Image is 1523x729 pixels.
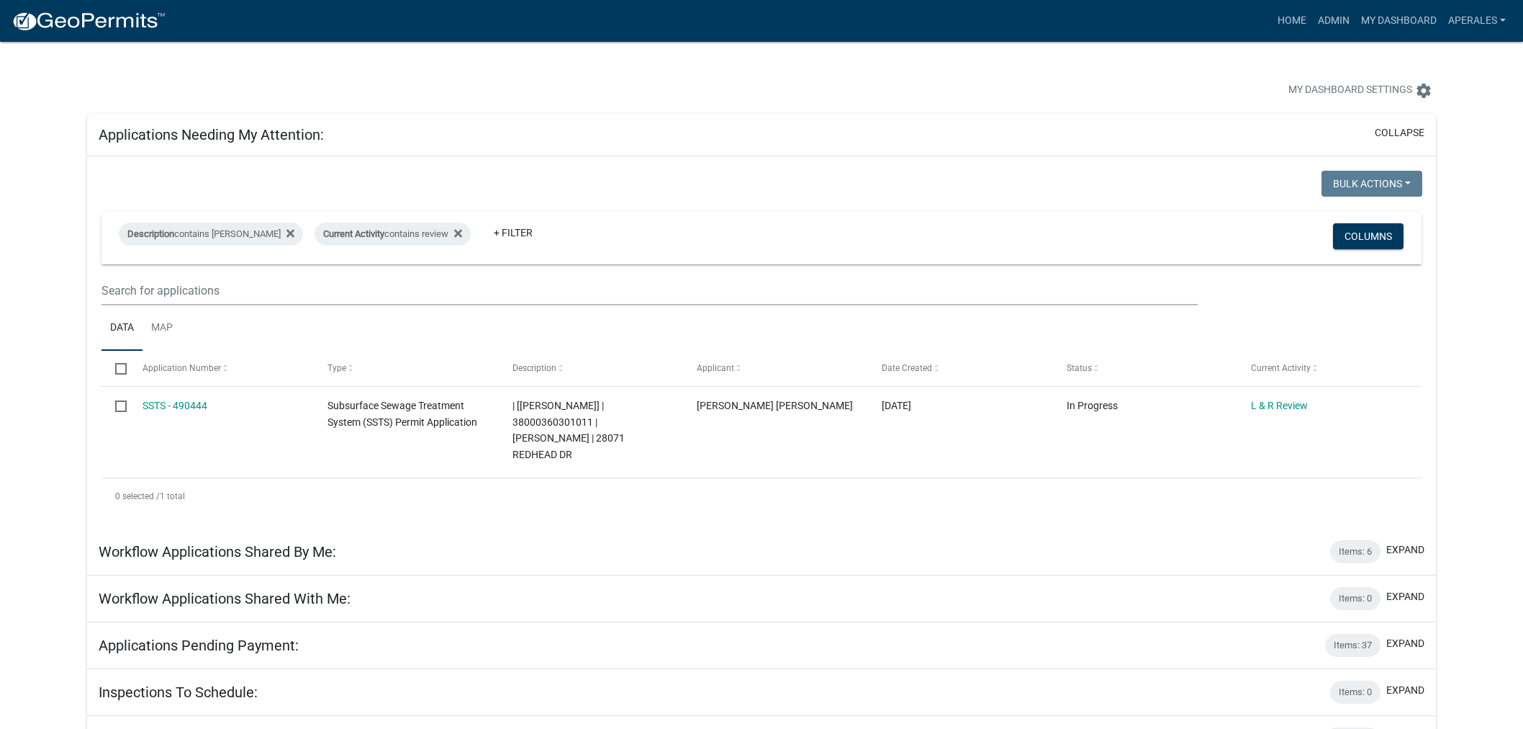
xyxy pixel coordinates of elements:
[101,305,143,352] a: Data
[99,590,351,607] h5: Workflow Applications Shared With Me:
[1333,223,1404,249] button: Columns
[323,228,384,239] span: Current Activity
[115,491,160,501] span: 0 selected /
[1288,82,1412,99] span: My Dashboard Settings
[1325,634,1380,657] div: Items: 37
[129,351,314,385] datatable-header-cell: Application Number
[143,305,181,352] a: Map
[882,400,911,411] span: 10/09/2025
[1355,7,1442,35] a: My Dashboard
[882,363,932,373] span: Date Created
[99,543,336,560] h5: Workflow Applications Shared By Me:
[314,351,499,385] datatable-header-cell: Type
[1386,542,1424,558] button: expand
[143,363,221,373] span: Application Number
[119,223,303,246] div: contains [PERSON_NAME]
[512,400,625,460] span: | [Andrea Perales] | 38000360301011 | JONATHAN K HOLTEN | 28071 REDHEAD DR
[327,400,477,428] span: Subsurface Sewage Treatment System (SSTS) Permit Application
[99,126,324,143] h5: Applications Needing My Attention:
[143,400,207,411] a: SSTS - 490444
[498,351,683,385] datatable-header-cell: Description
[99,637,299,654] h5: Applications Pending Payment:
[482,220,544,246] a: + Filter
[101,276,1198,305] input: Search for applications
[1251,400,1308,411] a: L & R Review
[683,351,868,385] datatable-header-cell: Applicant
[512,363,556,373] span: Description
[1312,7,1355,35] a: Admin
[87,156,1436,529] div: collapse
[697,363,734,373] span: Applicant
[1442,7,1511,35] a: aperales
[697,400,853,411] span: Peter Ross Johnson
[99,684,258,701] h5: Inspections To Schedule:
[1386,683,1424,698] button: expand
[1375,125,1424,140] button: collapse
[327,363,346,373] span: Type
[1237,351,1422,385] datatable-header-cell: Current Activity
[101,351,129,385] datatable-header-cell: Select
[1330,540,1380,563] div: Items: 6
[1272,7,1312,35] a: Home
[1067,363,1092,373] span: Status
[1415,82,1432,99] i: settings
[868,351,1053,385] datatable-header-cell: Date Created
[1052,351,1237,385] datatable-header-cell: Status
[127,228,174,239] span: Description
[1277,76,1444,104] button: My Dashboard Settingssettings
[1386,589,1424,604] button: expand
[315,223,471,246] div: contains review
[1251,363,1311,373] span: Current Activity
[1067,400,1118,411] span: In Progress
[1330,587,1380,610] div: Items: 0
[1386,636,1424,651] button: expand
[1321,171,1422,197] button: Bulk Actions
[101,478,1422,514] div: 1 total
[1330,681,1380,704] div: Items: 0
